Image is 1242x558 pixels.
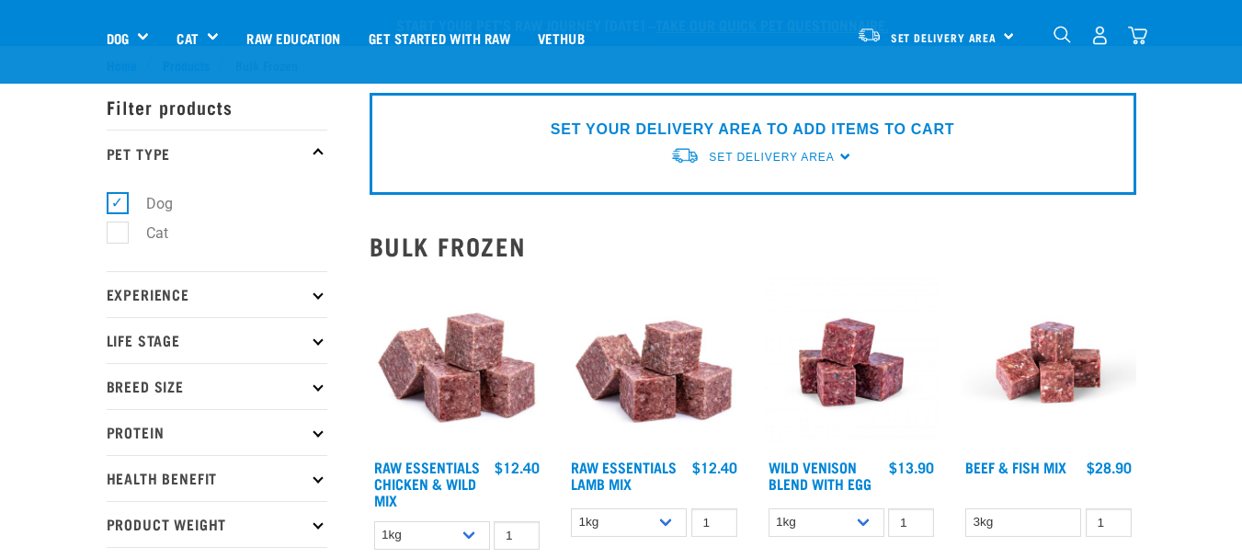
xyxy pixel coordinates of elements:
[107,363,327,409] p: Breed Size
[764,275,940,450] img: Venison Egg 1616
[691,508,737,537] input: 1
[107,271,327,317] p: Experience
[566,275,742,450] img: ?1041 RE Lamb Mix 01
[117,192,180,215] label: Dog
[355,1,524,74] a: Get started with Raw
[370,275,545,450] img: Pile Of Cubed Chicken Wild Meat Mix
[670,146,700,165] img: van-moving.png
[370,232,1136,260] h2: Bulk Frozen
[107,409,327,455] p: Protein
[889,459,934,475] div: $13.90
[374,462,480,504] a: Raw Essentials Chicken & Wild Mix
[551,119,954,141] p: SET YOUR DELIVERY AREA TO ADD ITEMS TO CART
[769,462,872,487] a: Wild Venison Blend with Egg
[495,459,540,475] div: $12.40
[524,1,598,74] a: Vethub
[692,459,737,475] div: $12.40
[233,1,354,74] a: Raw Education
[961,275,1136,450] img: Beef Mackerel 1
[1087,459,1132,475] div: $28.90
[888,508,934,537] input: 1
[709,151,834,164] span: Set Delivery Area
[494,521,540,550] input: 1
[107,84,327,130] p: Filter products
[1086,508,1132,537] input: 1
[107,455,327,501] p: Health Benefit
[891,34,997,40] span: Set Delivery Area
[117,222,176,245] label: Cat
[107,317,327,363] p: Life Stage
[965,462,1066,471] a: Beef & Fish Mix
[1128,26,1147,45] img: home-icon@2x.png
[857,27,882,43] img: van-moving.png
[1054,26,1071,43] img: home-icon-1@2x.png
[107,28,129,49] a: Dog
[1090,26,1110,45] img: user.png
[107,501,327,547] p: Product Weight
[571,462,677,487] a: Raw Essentials Lamb Mix
[177,28,198,49] a: Cat
[107,130,327,176] p: Pet Type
